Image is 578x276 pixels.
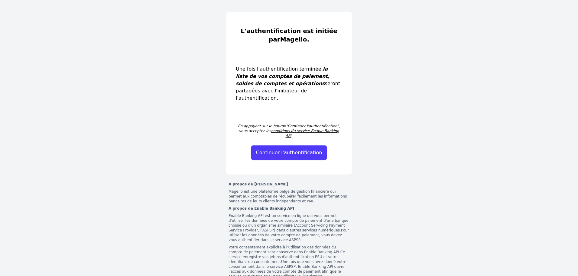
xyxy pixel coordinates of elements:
[226,124,352,138] span: En appuyant sur le bouton , vous acceptez les .
[286,124,339,128] span: "Continuer l'authentification"
[229,245,340,254] span: Votre consentement explicite à l'utilisation des données du compte de paiement sera conservé dans...
[226,27,352,44] span: L'authentification est initiée par .
[229,228,349,242] span: Pour utiliser les données de votre compte de paiement, vous devez vous authentifier dans le servi...
[226,65,351,102] span: Une fois l'authentification terminée, seront partagées avec l'initiateur de l'authentification.
[229,214,349,232] span: Enable Banking API est un service en ligne qui vous permet d'utiliser les données de votre compte...
[280,36,307,43] strong: Magello
[236,66,330,86] em: la liste de vos comptes de paiement, soldes de comptes et opérations
[229,206,294,211] strong: A propos de Enable Banking API
[229,189,349,204] p: Magello est une plateforme belge de gestion financière qui permet aux comptables de récupérer fac...
[251,145,327,160] button: Continuer l'authentification
[271,129,339,138] a: conditions du service Enable Banking API
[229,250,345,264] span: Ce service enregistre vos jetons d'authentification PSU et votre identifiant de consentement.
[229,182,349,187] strong: À propos de [PERSON_NAME]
